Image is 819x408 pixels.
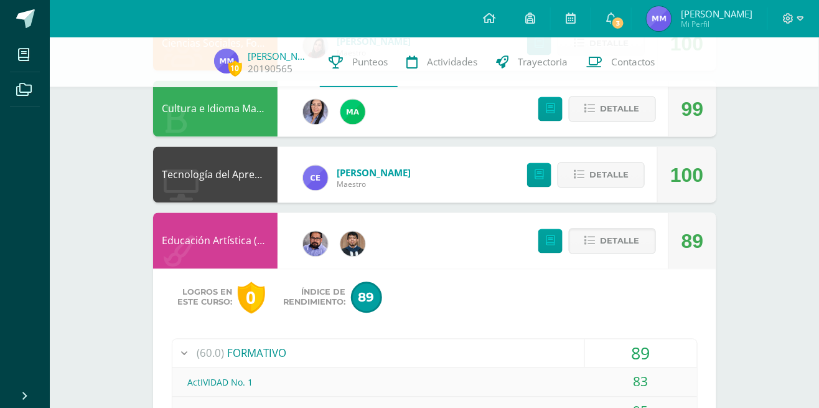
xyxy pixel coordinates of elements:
div: 89 [585,339,697,368]
div: 83 [585,368,697,396]
img: 8866475198638e21c75a704fcd13ce2b.png [340,100,365,125]
span: Logros en este curso: [178,288,233,308]
span: Maestro [337,179,411,190]
span: Detalle [601,98,640,121]
img: cd351d3d8a4001e278b4be47b7b4112c.png [303,100,328,125]
span: 89 [351,282,382,313]
a: Trayectoria [487,37,578,87]
img: 1395cc2228810b8e70f48ddc66b3ae79.png [340,232,365,257]
button: Detalle [569,229,656,254]
span: (60.0) [197,339,225,368]
span: Punteos [353,55,388,69]
span: 10 [228,60,242,76]
div: Tecnología del Aprendizaje y la Comunicación [153,147,278,203]
div: 89 [681,214,704,270]
img: 7a51f661b91fc24d84d05607a94bba63.png [303,166,328,191]
span: Detalle [589,164,629,187]
div: FORMATIVO [172,339,697,368]
button: Detalle [569,97,656,122]
span: Contactos [612,55,655,69]
div: Cultura e Idioma Maya, Garífuna o Xinca [153,81,278,137]
a: 20190565 [248,62,293,75]
img: d0bad3f2f04d0cc038014698ca489df7.png [647,6,672,31]
a: Punteos [320,37,398,87]
a: [PERSON_NAME] [248,50,311,62]
button: Detalle [558,163,645,188]
span: 3 [611,16,625,30]
a: Contactos [578,37,665,87]
span: Actividades [428,55,478,69]
img: fe2f5d220dae08f5bb59c8e1ae6aeac3.png [303,232,328,257]
span: Índice de Rendimiento: [284,288,346,308]
span: [PERSON_NAME] [681,7,752,20]
span: Mi Perfil [681,19,752,29]
img: d0bad3f2f04d0cc038014698ca489df7.png [214,49,239,74]
div: ActIVIDAD No. 1 [172,369,697,397]
div: 100 [670,148,703,204]
div: Educación Artística (Educación Musical) [153,213,278,269]
span: Detalle [601,230,640,253]
a: Actividades [398,37,487,87]
span: Trayectoria [518,55,568,69]
div: 0 [238,282,265,314]
div: 99 [681,82,704,138]
span: [PERSON_NAME] [337,167,411,179]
